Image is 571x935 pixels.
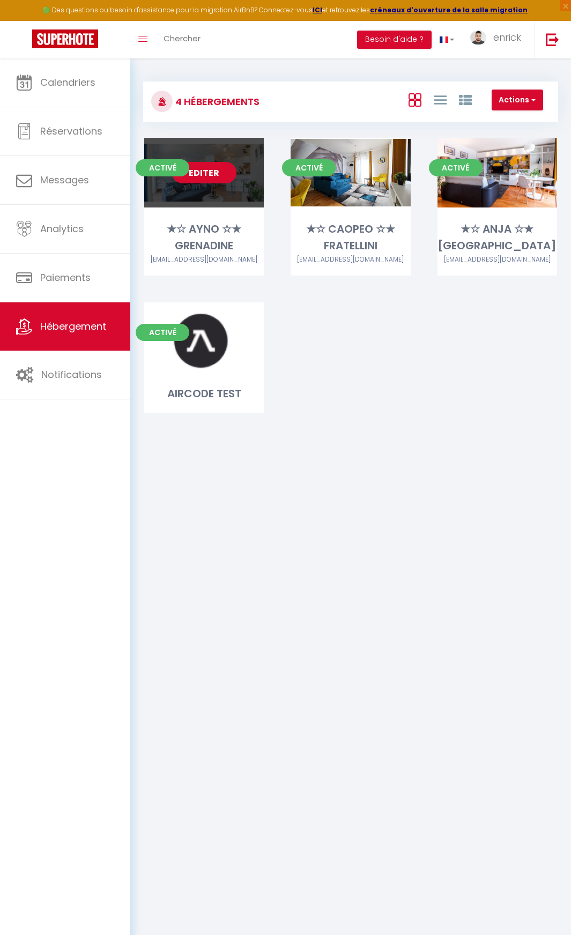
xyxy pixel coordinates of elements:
span: Hébergement [40,320,106,333]
iframe: Chat [525,887,563,927]
button: Actions [492,90,543,111]
span: Activé [282,159,336,176]
div: ★☆ ANJA ☆★ [GEOGRAPHIC_DATA] [437,221,557,255]
img: ... [470,31,486,44]
span: Analytics [40,222,84,235]
span: enrick [493,31,521,44]
h3: 4 Hébergements [173,90,259,114]
a: ... enrick [462,21,535,58]
div: ★☆ CAOPEO ☆★ FRATELLINI [291,221,410,255]
a: Vue en Box [409,91,421,108]
a: créneaux d'ouverture de la salle migration [370,5,528,14]
span: Calendriers [40,76,95,89]
div: AIRCODE TEST [144,385,264,402]
div: Airbnb [291,255,410,265]
button: Besoin d'aide ? [357,31,432,49]
div: Airbnb [144,255,264,265]
span: Réservations [40,124,102,138]
span: Activé [136,159,189,176]
span: Messages [40,173,89,187]
a: Vue en Liste [434,91,447,108]
div: ★☆ AYNO ☆★ GRENADINE [144,221,264,255]
span: Activé [429,159,483,176]
div: Airbnb [437,255,557,265]
span: Chercher [164,33,201,44]
a: Chercher [155,21,209,58]
img: logout [546,33,559,46]
button: Ouvrir le widget de chat LiveChat [9,4,41,36]
span: Notifications [41,368,102,381]
a: Vue par Groupe [459,91,472,108]
span: Activé [136,324,189,341]
a: Editer [172,162,236,183]
span: Paiements [40,271,91,284]
a: ICI [313,5,322,14]
img: Super Booking [32,29,98,48]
